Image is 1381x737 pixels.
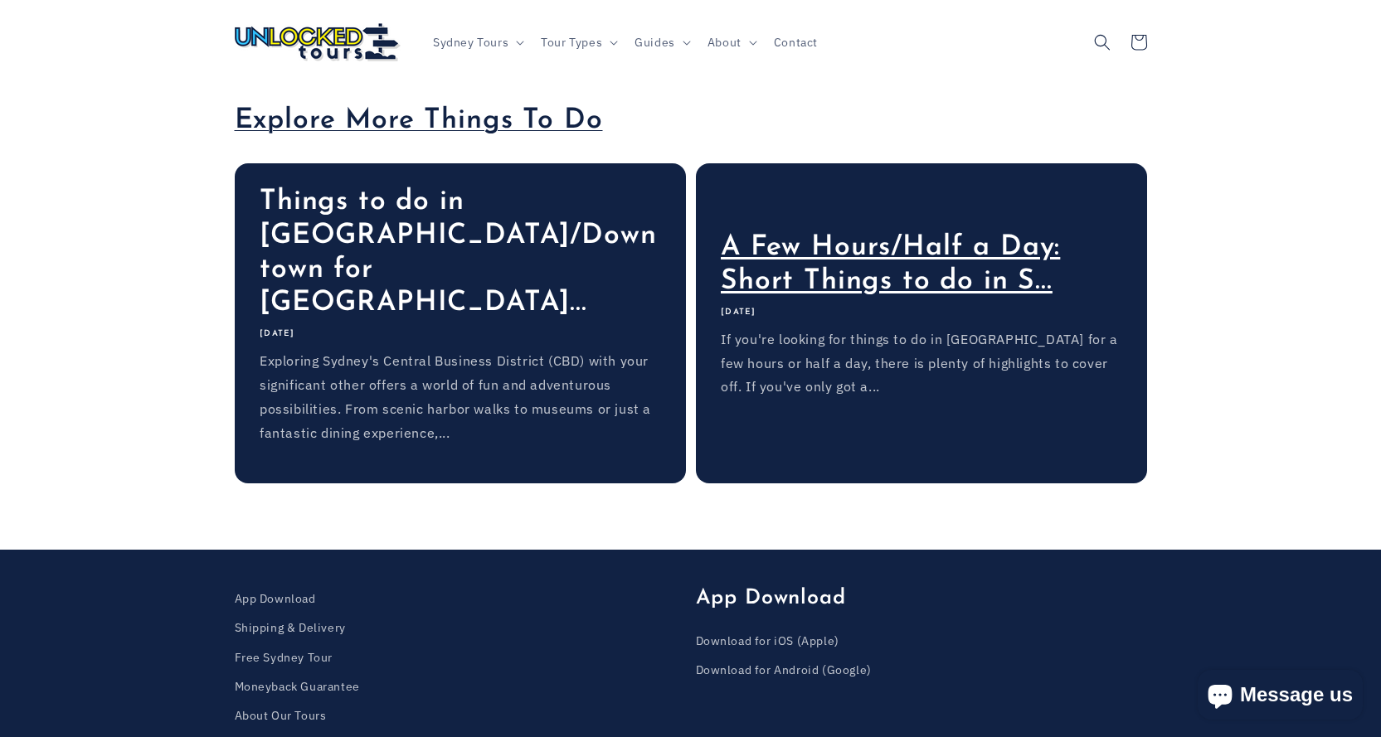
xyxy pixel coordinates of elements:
[1193,670,1368,724] inbox-online-store-chat: Shopify online store chat
[696,631,839,656] a: Download for iOS (Apple)
[1084,24,1121,61] summary: Search
[531,24,625,59] summary: Tour Types
[708,34,742,49] span: About
[433,34,508,49] span: Sydney Tours
[235,107,603,134] a: Explore More Things To Do
[635,34,675,49] span: Guides
[235,23,401,61] img: Unlocked Tours
[698,24,764,59] summary: About
[235,613,346,642] a: Shipping & Delivery
[423,24,531,59] summary: Sydney Tours
[721,231,1122,299] a: A Few Hours/Half a Day: Short Things to do in S...
[625,24,698,59] summary: Guides
[774,34,818,49] span: Contact
[228,17,406,67] a: Unlocked Tours
[235,672,360,701] a: Moneyback Guarantee
[541,34,602,49] span: Tour Types
[235,589,316,613] a: App Download
[235,643,333,672] a: Free Sydney Tour
[696,586,1147,612] h2: App Download
[696,656,872,685] a: Download for Android (Google)
[764,24,828,59] a: Contact
[235,701,327,730] a: About Our Tours
[260,186,661,321] a: Things to do in [GEOGRAPHIC_DATA]/Downtown for [GEOGRAPHIC_DATA]...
